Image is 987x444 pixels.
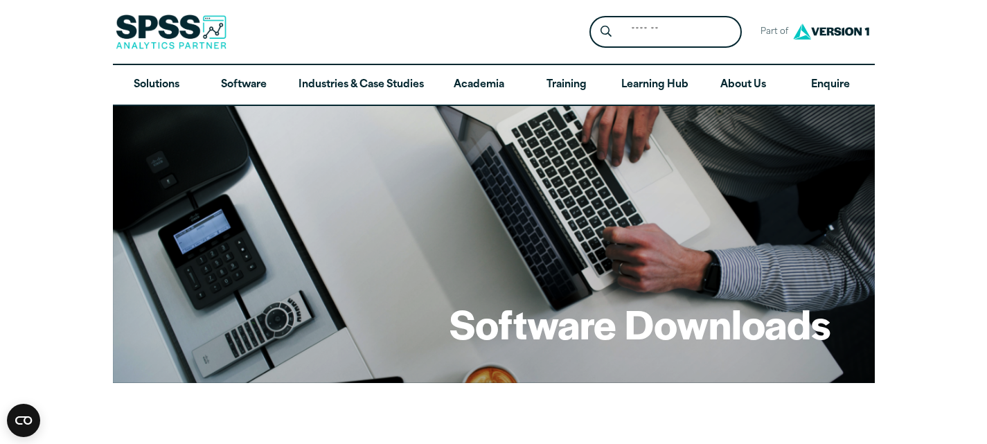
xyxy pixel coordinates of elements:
[589,16,742,48] form: Site Header Search Form
[787,65,874,105] a: Enquire
[700,65,787,105] a: About Us
[601,26,612,37] svg: Search magnifying glass icon
[522,65,610,105] a: Training
[113,65,875,105] nav: Desktop version of site main menu
[435,65,522,105] a: Academia
[113,65,200,105] a: Solutions
[116,15,226,49] img: SPSS Analytics Partner
[610,65,700,105] a: Learning Hub
[450,296,830,350] h1: Software Downloads
[7,404,40,437] button: Open CMP widget
[200,65,287,105] a: Software
[790,19,873,44] img: Version1 Logo
[593,19,619,45] button: Search magnifying glass icon
[753,22,790,42] span: Part of
[287,65,435,105] a: Industries & Case Studies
